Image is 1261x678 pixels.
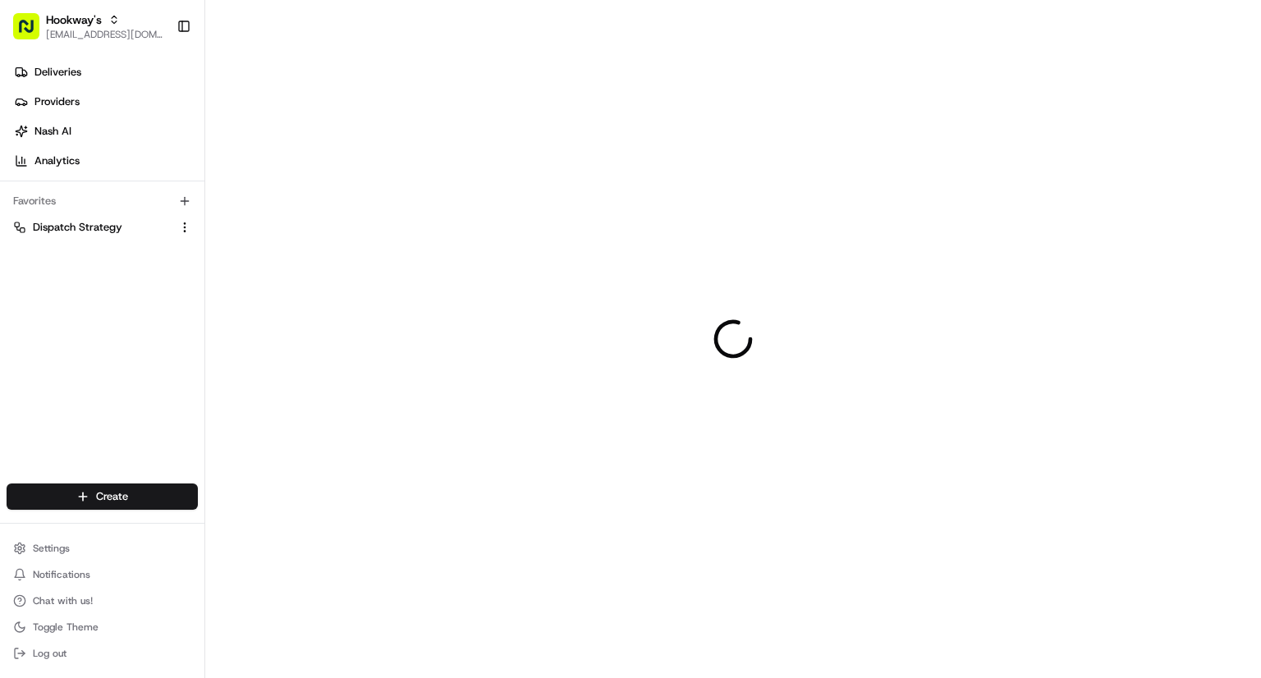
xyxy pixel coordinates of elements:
button: Notifications [7,563,198,586]
span: Nash AI [34,124,71,139]
a: Analytics [7,148,204,174]
span: Dispatch Strategy [33,220,122,235]
span: Providers [34,94,80,109]
button: Dispatch Strategy [7,214,198,241]
a: Nash AI [7,118,204,144]
div: Favorites [7,188,198,214]
span: Deliveries [34,65,81,80]
button: Create [7,483,198,510]
a: Deliveries [7,59,204,85]
span: Toggle Theme [33,621,99,634]
span: Analytics [34,153,80,168]
button: Settings [7,537,198,560]
span: Notifications [33,568,90,581]
button: Toggle Theme [7,616,198,639]
button: [EMAIL_ADDRESS][DOMAIN_NAME] [46,28,163,41]
button: Hookway's[EMAIL_ADDRESS][DOMAIN_NAME] [7,7,170,46]
span: Settings [33,542,70,555]
button: Hookway's [46,11,102,28]
a: Providers [7,89,204,115]
a: Dispatch Strategy [13,220,172,235]
button: Chat with us! [7,589,198,612]
span: Log out [33,647,66,660]
span: Chat with us! [33,594,93,607]
span: Create [96,489,128,504]
button: Log out [7,642,198,665]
